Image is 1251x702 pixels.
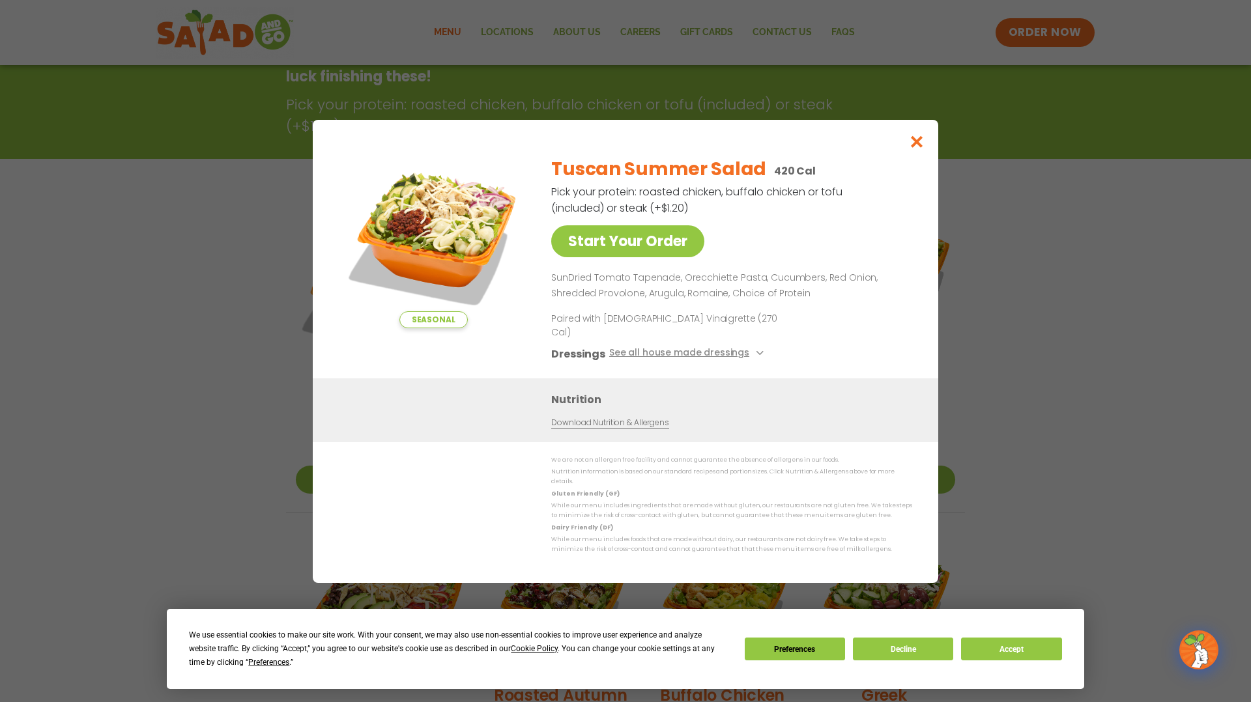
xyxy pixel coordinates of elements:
[774,163,816,179] p: 420 Cal
[609,345,768,361] button: See all house made dressings
[961,638,1061,660] button: Accept
[167,609,1084,689] div: Cookie Consent Prompt
[551,391,919,407] h3: Nutrition
[551,523,612,531] strong: Dairy Friendly (DF)
[248,658,289,667] span: Preferences
[853,638,953,660] button: Decline
[551,311,792,339] p: Paired with [DEMOGRAPHIC_DATA] Vinaigrette (270 Cal)
[551,535,912,555] p: While our menu includes foods that are made without dairy, our restaurants are not dairy free. We...
[551,416,669,428] a: Download Nutrition & Allergens
[551,156,766,183] h2: Tuscan Summer Salad
[551,270,907,302] p: SunDried Tomato Tapenade, Orecchiette Pasta, Cucumbers, Red Onion, Shredded Provolone, Arugula, R...
[511,644,558,653] span: Cookie Policy
[896,120,938,163] button: Close modal
[551,501,912,521] p: While our menu includes ingredients that are made without gluten, our restaurants are not gluten ...
[399,311,468,328] span: Seasonal
[1181,632,1217,668] img: wpChatIcon
[342,146,525,328] img: Featured product photo for Tuscan Summer Salad
[551,345,605,361] h3: Dressings
[551,467,912,487] p: Nutrition information is based on our standard recipes and portion sizes. Click Nutrition & Aller...
[551,184,844,216] p: Pick your protein: roasted chicken, buffalo chicken or tofu (included) or steak (+$1.20)
[551,489,619,497] strong: Gluten Friendly (GF)
[745,638,845,660] button: Preferences
[551,225,704,257] a: Start Your Order
[189,628,728,669] div: We use essential cookies to make our site work. With your consent, we may also use non-essential ...
[551,455,912,465] p: We are not an allergen free facility and cannot guarantee the absence of allergens in our foods.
